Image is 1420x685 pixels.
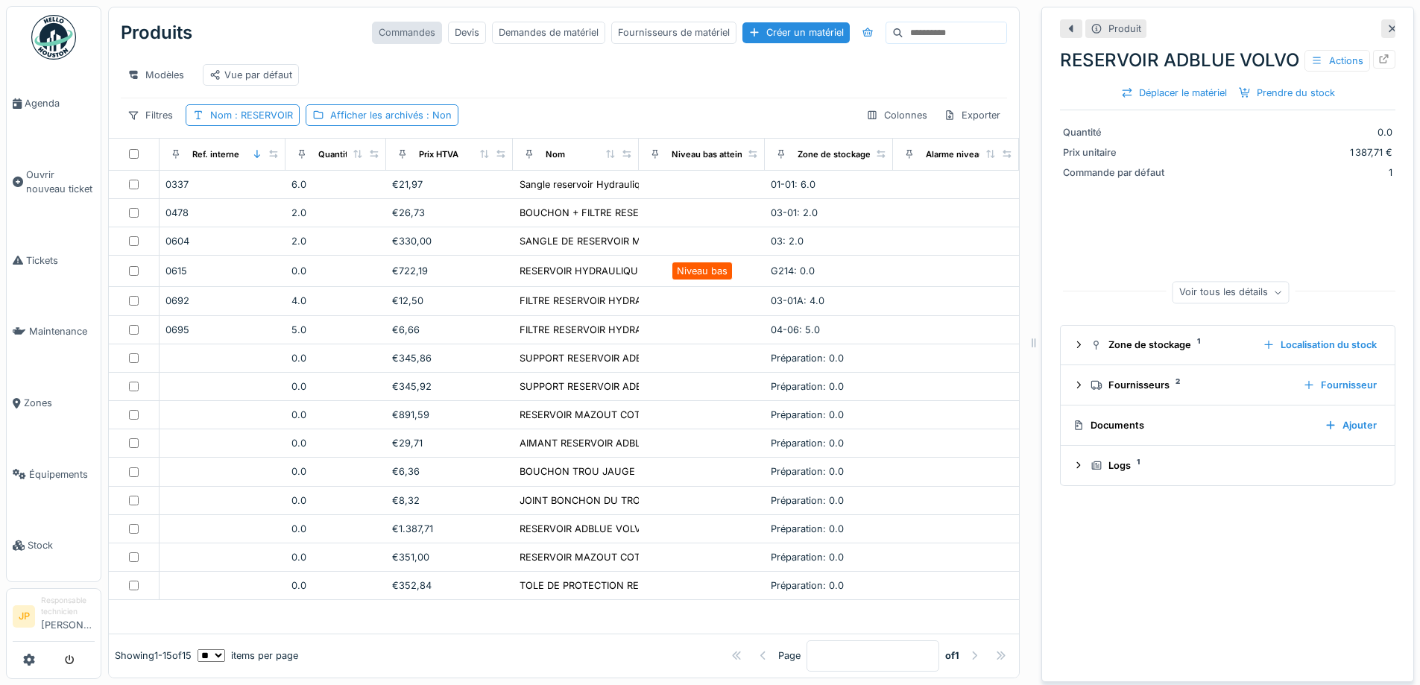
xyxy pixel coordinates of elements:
[318,148,353,161] div: Quantité
[291,522,380,536] div: 0.0
[115,648,192,663] div: Showing 1 - 15 of 15
[28,538,95,552] span: Stock
[520,264,644,278] div: RESERVOIR HYDRAULIQUE
[798,148,871,161] div: Zone de stockage
[520,234,697,248] div: SANGLE DE RESERVOIR MAZOUT DAF
[771,324,820,335] span: 04-06: 5.0
[492,22,605,43] div: Demandes de matériel
[1319,415,1383,435] div: Ajouter
[291,323,380,337] div: 5.0
[771,523,844,534] span: Préparation: 0.0
[520,493,792,508] div: JOINT BONCHON DU TROU JAUGE RESERVOIR DROIT DAF
[1063,145,1175,160] div: Prix unitaire
[771,409,844,420] span: Préparation: 0.0
[7,510,101,581] a: Stock
[771,495,844,506] span: Préparation: 0.0
[209,68,292,82] div: Vue par défaut
[520,408,727,422] div: RESERVOIR MAZOUT COTE GAUCHE VOLVO
[392,464,506,479] div: €6,36
[392,294,506,308] div: €12,50
[771,580,844,591] span: Préparation: 0.0
[1067,371,1389,399] summary: Fournisseurs2Fournisseur
[1173,282,1290,303] div: Voir tous les détails
[13,605,35,628] li: JP
[392,408,506,422] div: €891,59
[419,148,458,161] div: Prix HTVA
[291,206,380,220] div: 2.0
[1181,125,1392,139] div: 0.0
[520,177,651,192] div: Sangle reservoir Hydraulique
[1091,458,1377,473] div: Logs
[29,324,95,338] span: Maintenance
[771,207,818,218] span: 03-01: 2.0
[291,578,380,593] div: 0.0
[1063,165,1175,180] div: Commande par défaut
[945,648,959,663] strong: of 1
[677,264,728,278] div: Niveau bas
[291,408,380,422] div: 0.0
[7,439,101,511] a: Équipements
[672,148,752,161] div: Niveau bas atteint ?
[771,552,844,563] span: Préparation: 0.0
[520,522,649,536] div: RESERVOIR ADBLUE VOLVO
[210,108,293,122] div: Nom
[392,379,506,394] div: €345,92
[520,578,756,593] div: TOLE DE PROTECTION RESERVOIR ADBLUE VOLVO
[423,110,452,121] span: : Non
[41,595,95,638] li: [PERSON_NAME]
[7,225,101,297] a: Tickets
[448,22,486,43] div: Devis
[13,595,95,642] a: JP Responsable technicien[PERSON_NAME]
[7,139,101,225] a: Ouvrir nouveau ticket
[546,148,565,161] div: Nom
[771,265,815,277] span: G214: 0.0
[1115,83,1233,103] div: Déplacer le matériel
[165,177,280,192] div: 0337
[392,206,506,220] div: €26,73
[611,22,736,43] div: Fournisseurs de matériel
[31,15,76,60] img: Badge_color-CXgf-gQk.svg
[1063,125,1175,139] div: Quantité
[1073,418,1313,432] div: Documents
[1257,335,1383,355] div: Localisation du stock
[392,351,506,365] div: €345,86
[778,648,801,663] div: Page
[1067,332,1389,359] summary: Zone de stockage1Localisation du stock
[392,578,506,593] div: €352,84
[1181,165,1392,180] div: 1
[291,177,380,192] div: 6.0
[859,104,934,126] div: Colonnes
[1067,411,1389,439] summary: DocumentsAjouter
[520,436,690,450] div: AIMANT RESERVOIR ADBLUE VOLVO
[771,438,844,449] span: Préparation: 0.0
[392,264,506,278] div: €722,19
[1233,83,1341,103] div: Prendre du stock
[291,379,380,394] div: 0.0
[520,351,757,365] div: SUPPORT RESERVOIR ADBLUE COTE DROIT VOLVO
[771,295,824,306] span: 03-01A: 4.0
[392,522,506,536] div: €1.387,71
[1181,145,1392,160] div: 1 387,71 €
[1297,375,1383,395] div: Fournisseur
[291,493,380,508] div: 0.0
[232,110,293,121] span: : RESERVOIR
[121,64,191,86] div: Modèles
[372,22,442,43] div: Commandes
[520,379,770,394] div: SUPPORT RESERVOIR ADBLUE COTE GAUCHE VOLVO
[25,96,95,110] span: Agenda
[1091,378,1291,392] div: Fournisseurs
[7,68,101,139] a: Agenda
[291,550,380,564] div: 0.0
[392,493,506,508] div: €8,32
[330,108,452,122] div: Afficher les archivés
[392,177,506,192] div: €21,97
[392,234,506,248] div: €330,00
[24,396,95,410] span: Zones
[1304,50,1370,72] div: Actions
[520,206,795,220] div: BOUCHON + FILTRE RESERVOIR HYDRAULIQUE MERCEDES
[165,323,280,337] div: 0695
[392,323,506,337] div: €6,66
[771,353,844,364] span: Préparation: 0.0
[198,648,298,663] div: items per page
[520,464,744,479] div: BOUCHON TROU JAUGE RESERVOIR DROIT DAF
